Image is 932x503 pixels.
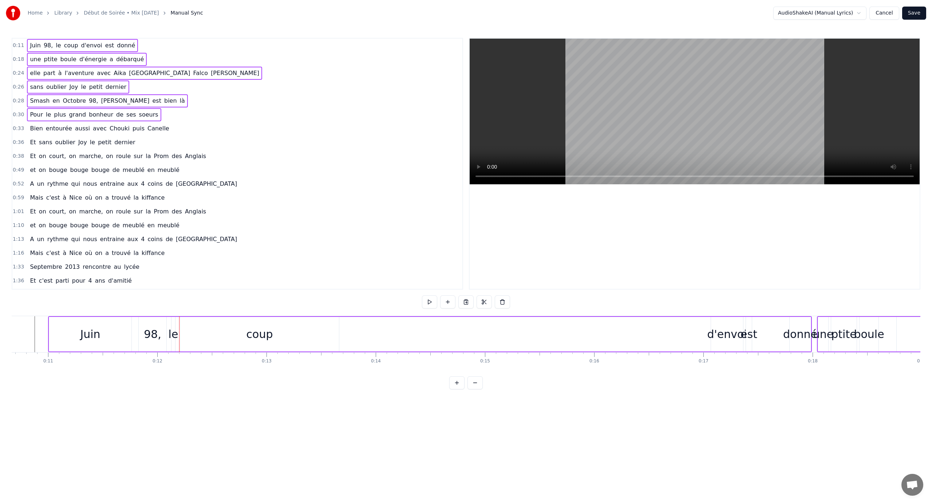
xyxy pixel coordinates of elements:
[126,110,137,119] span: ses
[38,138,53,146] span: sans
[29,138,36,146] span: Et
[84,9,159,17] a: Début de Soirée • Mix [DATE]
[79,55,107,63] span: d'énergie
[813,326,833,342] div: une
[13,153,24,160] span: 0:38
[64,69,95,77] span: l'aventure
[55,41,62,50] span: le
[13,42,24,49] span: 0:11
[29,207,36,216] span: Et
[88,97,99,105] span: 98,
[29,41,41,50] span: Juin
[68,110,87,119] span: grand
[105,152,114,160] span: on
[52,97,60,105] span: en
[74,124,91,133] span: aussi
[29,166,36,174] span: et
[88,110,114,119] span: bonheur
[78,152,103,160] span: marche,
[113,69,127,77] span: Aika
[71,235,81,243] span: qui
[94,249,103,257] span: on
[141,249,165,257] span: kiffance
[62,193,67,202] span: à
[68,152,77,160] span: on
[141,193,165,202] span: kiffance
[29,110,44,119] span: Pour
[78,207,103,216] span: marche,
[147,124,170,133] span: Canelle
[68,249,83,257] span: Nice
[133,152,143,160] span: sur
[783,326,817,342] div: donné
[80,83,87,91] span: le
[47,235,69,243] span: rythme
[29,235,35,243] span: A
[917,358,927,364] div: 0:19
[153,358,162,364] div: 0:12
[63,41,79,50] span: coup
[13,83,24,91] span: 0:26
[84,249,93,257] span: où
[60,55,77,63] span: boule
[109,55,114,63] span: a
[111,249,131,257] span: trouvé
[29,193,44,202] span: Mais
[869,7,899,20] button: Cancel
[831,326,856,342] div: ptite
[184,152,207,160] span: Anglais
[68,207,77,216] span: on
[48,207,67,216] span: court,
[28,9,203,17] nav: breadcrumb
[109,124,130,133] span: Chouki
[171,152,183,160] span: des
[741,326,757,342] div: est
[71,276,86,285] span: pour
[45,110,52,119] span: le
[13,166,24,174] span: 0:49
[179,97,186,105] span: là
[157,166,180,174] span: meublé
[71,180,81,188] span: qui
[62,97,87,105] span: Octobre
[707,326,747,342] div: d'envoi
[147,221,155,229] span: en
[13,125,24,132] span: 0:33
[55,276,70,285] span: parti
[105,207,114,216] span: on
[47,180,69,188] span: rythme
[48,166,68,174] span: bouge
[175,180,238,188] span: [GEOGRAPHIC_DATA]
[82,180,98,188] span: nous
[171,207,183,216] span: des
[123,263,140,271] span: lycée
[46,83,67,91] span: oublier
[114,138,136,146] span: dernier
[147,166,155,174] span: en
[153,152,170,160] span: Prom
[99,180,125,188] span: entraine
[38,207,47,216] span: on
[147,180,163,188] span: coins
[89,138,96,146] span: le
[699,358,708,364] div: 0:17
[48,221,68,229] span: bouge
[105,83,127,91] span: dernier
[45,124,73,133] span: entourée
[115,207,131,216] span: roule
[80,326,100,342] div: Juin
[84,193,93,202] span: où
[13,208,24,215] span: 1:01
[104,193,110,202] span: a
[43,41,54,50] span: 98,
[107,276,133,285] span: d'amitié
[46,193,61,202] span: c'est
[165,180,174,188] span: de
[901,474,923,496] div: Open chat
[112,221,121,229] span: de
[262,358,272,364] div: 0:13
[29,276,36,285] span: Et
[113,263,122,271] span: au
[589,358,599,364] div: 0:16
[13,222,24,229] span: 1:10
